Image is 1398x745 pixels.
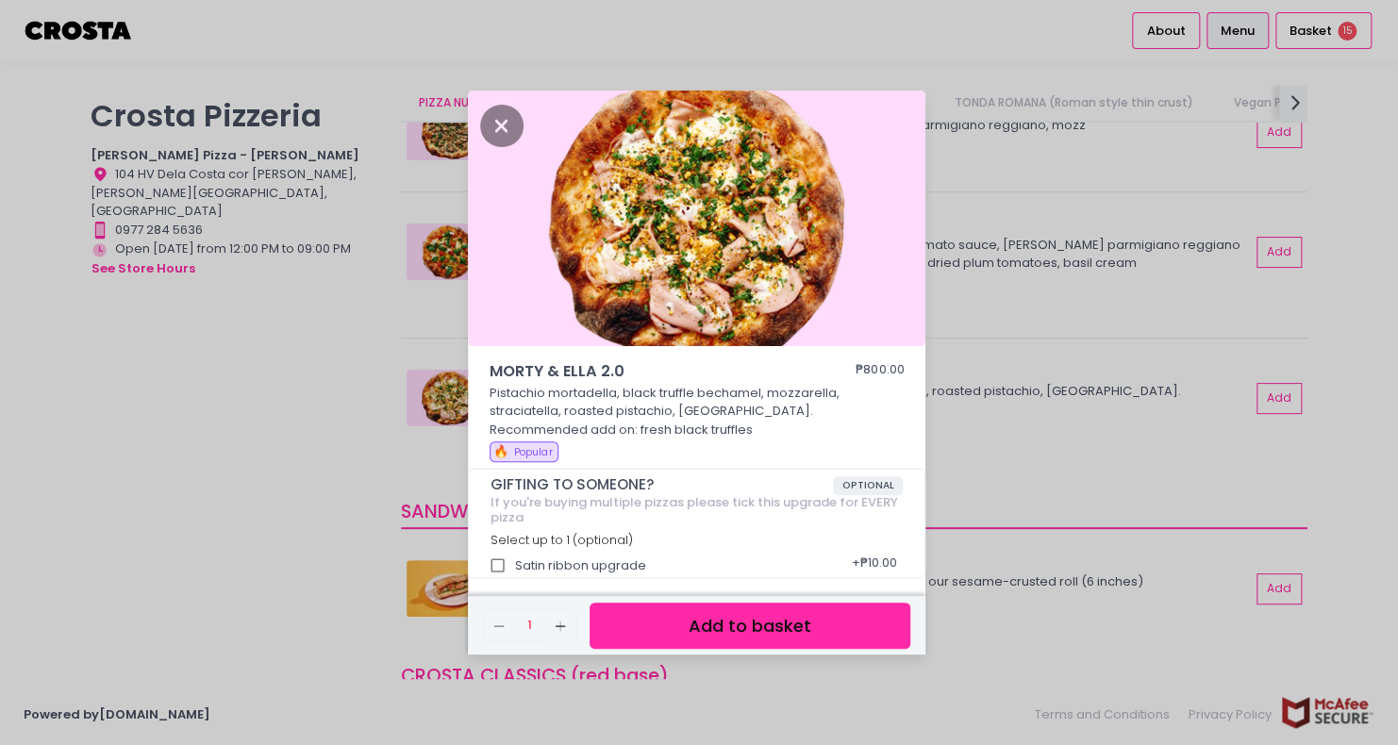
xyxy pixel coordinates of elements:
[491,495,904,524] div: If you're buying multiple pizzas please tick this upgrade for EVERY pizza
[845,548,903,584] div: + ₱10.00
[490,384,905,439] p: Pistachio mortadella, black truffle bechamel, mozzarella, straciatella, roasted pistachio, [GEOGR...
[491,532,633,548] span: Select up to 1 (optional)
[856,360,904,383] div: ₱800.00
[480,115,524,134] button: Close
[468,91,925,347] img: MORTY & ELLA 2.0
[493,442,508,460] span: 🔥
[491,476,833,493] span: GIFTING TO SOMEONE?
[490,360,801,383] span: MORTY & ELLA 2.0
[590,603,910,649] button: Add to basket
[833,476,904,495] span: OPTIONAL
[514,445,552,459] span: Popular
